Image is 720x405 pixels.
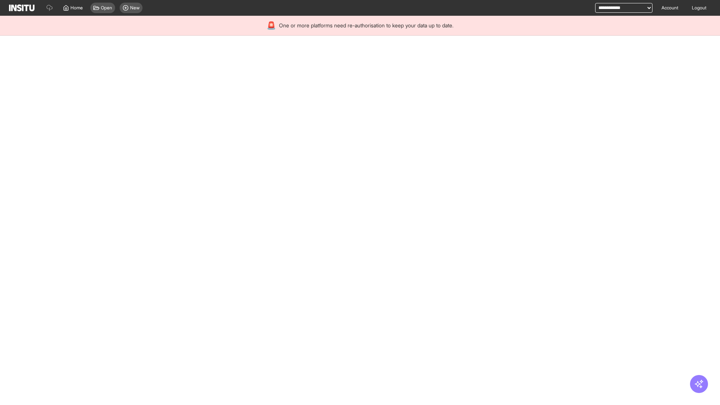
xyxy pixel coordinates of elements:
[9,4,34,11] img: Logo
[267,20,276,31] div: 🚨
[101,5,112,11] span: Open
[70,5,83,11] span: Home
[279,22,453,29] span: One or more platforms need re-authorisation to keep your data up to date.
[130,5,139,11] span: New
